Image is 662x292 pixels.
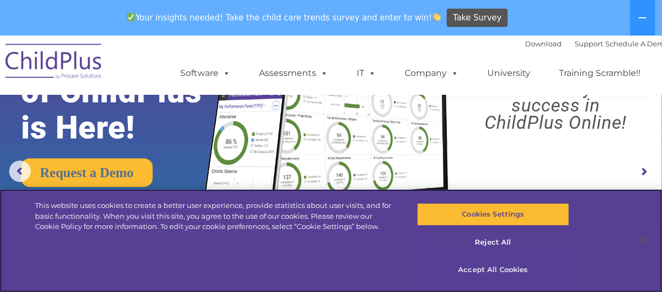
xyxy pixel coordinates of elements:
[127,13,135,21] img: ✅
[417,203,569,226] button: Cookies Settings
[447,9,508,27] a: Take Survey
[633,228,657,252] button: Close
[476,62,541,84] a: University
[417,259,569,281] button: Accept All Cookies
[525,39,562,48] a: Download
[21,158,153,187] a: Request a Demo
[148,71,181,79] span: Last name
[169,62,241,84] a: Software
[575,39,603,48] a: Support
[453,9,502,27] span: Take Survey
[248,62,339,84] a: Assessments
[21,37,233,145] rs-layer: The Future of ChildPlus is Here!
[148,115,194,123] span: Phone number
[548,62,651,84] a: Training Scramble!!
[417,231,569,254] button: Reject All
[122,7,446,28] span: Your insights needed! Take the child care trends survey and enter to win!
[458,45,654,131] rs-layer: Boost your productivity and streamline your success in ChildPlus Online!
[346,62,387,84] a: IT
[35,200,397,232] div: This website uses cookies to create a better user experience, provide statistics about user visit...
[433,13,441,21] img: 👏
[394,62,469,84] a: Company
